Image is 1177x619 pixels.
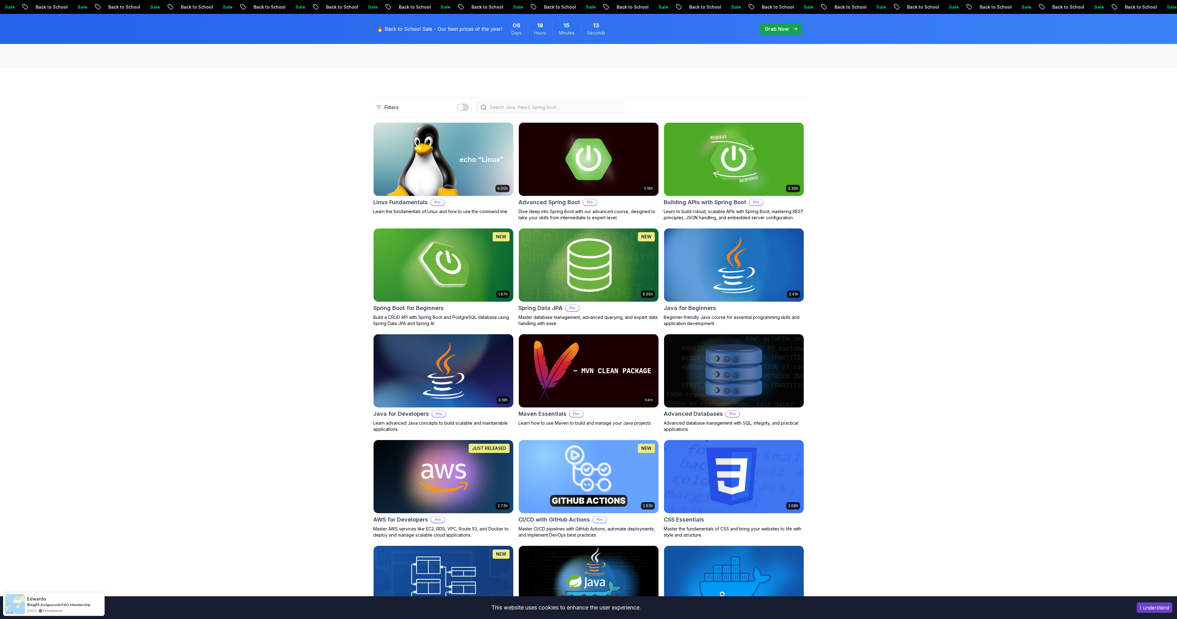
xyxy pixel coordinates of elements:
p: Learn to build robust, scalable APIs with Spring Boot, mastering REST principles, JSON handling, ... [664,208,804,221]
span: Edwardo [27,596,46,601]
p: Back to School [239,4,281,10]
p: Back to School [1110,4,1152,10]
a: Spring Boot for Beginners card1.67hNEWSpring Boot for BeginnersBuild a CRUD API with Spring Boot ... [373,228,514,327]
p: Pro [726,411,739,417]
p: NEW [496,551,506,557]
span: 13 Seconds [593,21,599,30]
p: Pro [749,199,763,205]
p: Pro [431,517,445,523]
a: Amigoscode PRO Membership [40,602,90,607]
img: Docker for Java Developers card [519,546,659,619]
p: Sale [934,4,954,10]
a: Building APIs with Spring Boot card3.30hBuilding APIs with Spring BootProLearn to build robust, s... [664,122,804,221]
span: Bought [27,602,40,607]
p: 2.41h [789,292,798,297]
p: Build a CRUD API with Spring Boot and PostgreSQL database using Spring Data JPA and Spring AI [373,314,514,327]
h2: Spring Boot for Beginners [373,304,444,312]
h2: Linux Fundamentals [373,198,428,207]
h2: Building APIs with Spring Boot [664,198,746,207]
p: Dive deep into Spring Boot with our advanced course, designed to take your skills from intermedia... [518,208,659,221]
h2: Java for Developers [373,410,429,418]
h2: CSS Essentials [664,515,704,524]
p: Master AWS services like EC2, RDS, VPC, Route 53, and Docker to deploy and manage scalable cloud ... [373,526,514,538]
img: CI/CD with GitHub Actions card [519,440,659,513]
p: Back to School [94,4,135,10]
p: Learn the fundamentals of Linux and how to use the command line [373,208,514,215]
p: NEW [641,234,651,240]
img: Maven Essentials card [519,334,659,407]
p: Sale [135,4,155,10]
p: Sale [789,4,809,10]
img: CSS Essentials card [664,440,804,513]
a: Maven Essentials card54mMaven EssentialsProLearn how to use Maven to build and manage your Java p... [518,334,659,426]
span: Days [511,30,522,36]
img: Building APIs with Spring Boot card [664,123,804,196]
span: 15 Minutes [563,21,570,30]
p: Learn how to use Maven to build and manage your Java projects [518,420,659,426]
p: 6.00h [497,186,508,191]
p: Pro [566,305,579,311]
p: Sale [862,4,881,10]
h2: Spring Data JPA [518,304,562,312]
span: Seconds [587,30,605,36]
p: JUST RELEASED [472,445,506,451]
button: Accept cookies [1137,602,1172,613]
img: provesource social proof notification image [5,594,25,614]
p: Sale [426,4,446,10]
p: Sale [571,4,591,10]
p: Sale [353,4,373,10]
img: Advanced Spring Boot card [519,123,659,196]
input: Search Java, React, Spring boot ... [489,104,620,110]
p: Master CI/CD pipelines with GitHub Actions, automate deployments, and implement DevOps best pract... [518,526,659,538]
h2: Java for Beginners [664,304,716,312]
p: Sale [716,4,736,10]
p: 5.18h [644,186,653,191]
p: 2.08h [788,503,798,508]
p: Filters [384,104,398,111]
p: Pro [432,411,446,417]
p: Pro [593,517,607,523]
a: CI/CD with GitHub Actions card2.63hNEWCI/CD with GitHub ActionsProMaster CI/CD pipelines with Git... [518,440,659,538]
p: Back to School [892,4,934,10]
p: Back to School [311,4,353,10]
p: Sale [208,4,228,10]
p: Grab Now [765,25,789,33]
a: AWS for Developers card2.73hJUST RELEASEDAWS for DevelopersProMaster AWS services like EC2, RDS, ... [373,440,514,538]
p: Learn advanced Java concepts to build scalable and maintainable applications. [373,420,514,432]
p: Back to School [965,4,1007,10]
p: Back to School [529,4,571,10]
p: Back to School [747,4,789,10]
p: Master the fundamentals of CSS and bring your websites to life with style and structure. [664,526,804,538]
span: 19 Hours [537,21,543,30]
img: Java for Beginners card [664,228,804,302]
p: 2.73h [498,503,508,508]
p: Sale [1079,4,1099,10]
img: Database Design & Implementation card [374,546,513,619]
p: Sale [1152,4,1172,10]
a: Linux Fundamentals card6.00hLinux FundamentalsProLearn the fundamentals of Linux and how to use t... [373,122,514,215]
p: Back to School [675,4,716,10]
p: 3.30h [788,186,798,191]
img: Advanced Databases card [664,334,804,407]
span: Hours [534,30,546,36]
p: Back to School [21,4,63,10]
p: Back to School [820,4,862,10]
p: Beginner-friendly Java course for essential programming skills and application development [664,314,804,327]
h2: CI/CD with GitHub Actions [518,515,590,524]
a: Java for Beginners card2.41hJava for BeginnersBeginner-friendly Java course for essential program... [664,228,804,327]
p: Master database management, advanced querying, and expert data handling with ease [518,314,659,327]
img: AWS for Developers card [374,440,513,513]
a: Advanced Databases cardAdvanced DatabasesProAdvanced database management with SQL, integrity, and... [664,334,804,432]
p: Back to School [1038,4,1079,10]
a: Spring Data JPA card6.65hNEWSpring Data JPAProMaster database management, advanced querying, and ... [518,228,659,327]
p: Advanced database management with SQL, integrity, and practical applications [664,420,804,432]
h2: Advanced Spring Boot [518,198,580,207]
p: NEW [641,445,651,451]
div: This website uses cookies to enhance the user experience. [5,601,1127,614]
p: 2.63h [643,503,653,508]
img: Docker For Professionals card [664,546,804,619]
p: Back to School [166,4,208,10]
p: Back to School [457,4,498,10]
h2: Maven Essentials [518,410,566,418]
p: Sale [498,4,518,10]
